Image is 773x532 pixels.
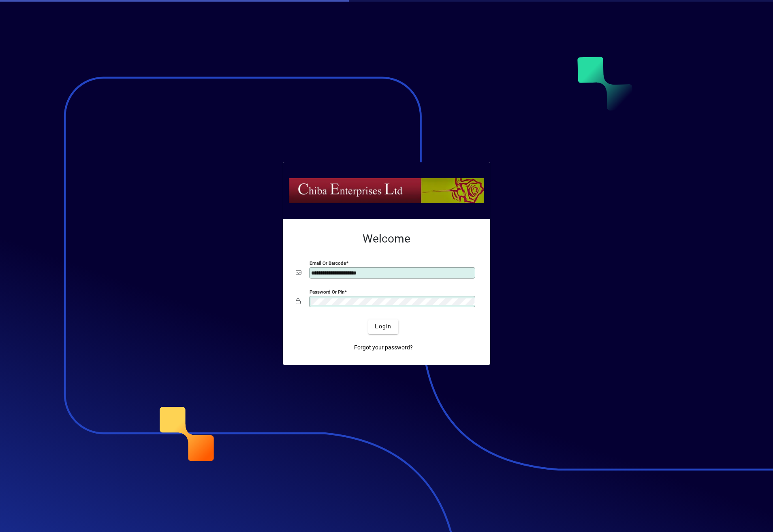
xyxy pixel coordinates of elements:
mat-label: Email or Barcode [310,260,346,266]
a: Forgot your password? [351,340,416,355]
button: Login [368,319,398,334]
h2: Welcome [296,232,477,246]
span: Forgot your password? [354,343,413,352]
span: Login [375,322,391,331]
mat-label: Password or Pin [310,289,344,294]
